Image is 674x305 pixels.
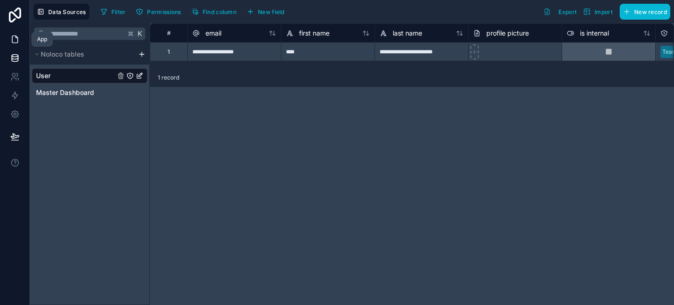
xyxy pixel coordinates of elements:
div: 1 [168,48,170,56]
button: Import [580,4,616,20]
a: Permissions [132,5,188,19]
div: App [37,36,47,43]
button: Data Sources [34,4,89,20]
button: Export [540,4,580,20]
span: is internal [580,29,609,38]
span: K [137,30,143,37]
span: New field [258,8,285,15]
span: Find column [203,8,236,15]
span: Filter [111,8,126,15]
button: Filter [97,5,129,19]
a: New record [616,4,670,20]
span: Permissions [147,8,181,15]
span: email [205,29,221,38]
span: Data Sources [48,8,86,15]
span: last name [393,29,422,38]
div: # [157,29,180,36]
span: 1 record [158,74,179,81]
button: New field [243,5,288,19]
span: Export [558,8,577,15]
span: first name [299,29,330,38]
span: profile picture [486,29,529,38]
button: New record [620,4,670,20]
span: New record [634,8,667,15]
button: Permissions [132,5,184,19]
button: Find column [188,5,240,19]
span: Import [594,8,613,15]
